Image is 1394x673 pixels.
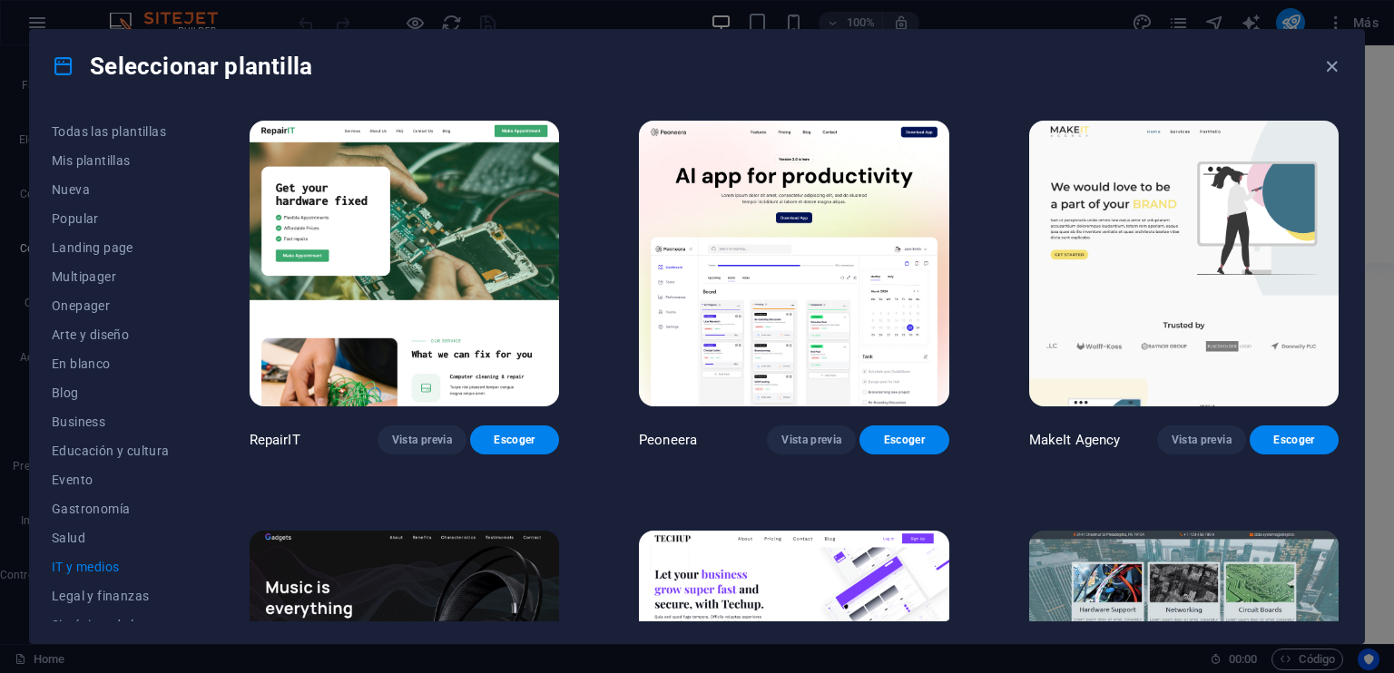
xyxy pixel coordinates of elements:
[52,269,170,284] span: Multipager
[767,425,856,454] button: Vista previa
[52,356,170,371] span: En blanco
[639,121,948,406] img: Peoneera
[1157,425,1246,454] button: Vista previa
[52,175,170,204] button: Nueva
[52,52,312,81] h4: Seleccionar plantilla
[1172,433,1232,447] span: Vista previa
[781,433,841,447] span: Vista previa
[52,298,170,313] span: Onepager
[52,378,170,407] button: Blog
[52,618,170,632] span: Sin ánimo de lucro
[52,465,170,494] button: Evento
[1250,425,1339,454] button: Escoger
[52,182,170,197] span: Nueva
[52,146,170,175] button: Mis plantillas
[52,204,170,233] button: Popular
[52,531,170,545] span: Salud
[52,385,170,400] span: Blog
[52,589,170,603] span: Legal y finanzas
[52,211,170,226] span: Popular
[52,124,170,139] span: Todas las plantillas
[52,327,170,342] span: Arte y diseño
[52,523,170,552] button: Salud
[52,291,170,320] button: Onepager
[52,473,170,487] span: Evento
[52,610,170,639] button: Sin ánimo de lucro
[859,425,948,454] button: Escoger
[52,415,170,429] span: Business
[52,240,170,255] span: Landing page
[1264,433,1324,447] span: Escoger
[250,121,559,406] img: RepairIT
[52,153,170,168] span: Mis plantillas
[52,262,170,291] button: Multipager
[874,433,934,447] span: Escoger
[52,407,170,436] button: Business
[52,581,170,610] button: Legal y finanzas
[52,233,170,262] button: Landing page
[52,494,170,523] button: Gastronomía
[392,433,452,447] span: Vista previa
[52,117,170,146] button: Todas las plantillas
[1029,121,1339,406] img: MakeIt Agency
[639,431,697,449] p: Peoneera
[52,436,170,465] button: Educación y cultura
[52,320,170,349] button: Arte y diseño
[52,444,170,458] span: Educación y cultura
[52,560,170,574] span: IT y medios
[52,502,170,516] span: Gastronomía
[52,349,170,378] button: En blanco
[250,431,300,449] p: RepairIT
[52,552,170,581] button: IT y medios
[470,425,559,454] button: Escoger
[1029,431,1121,449] p: MakeIt Agency
[485,433,545,447] span: Escoger
[378,425,466,454] button: Vista previa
